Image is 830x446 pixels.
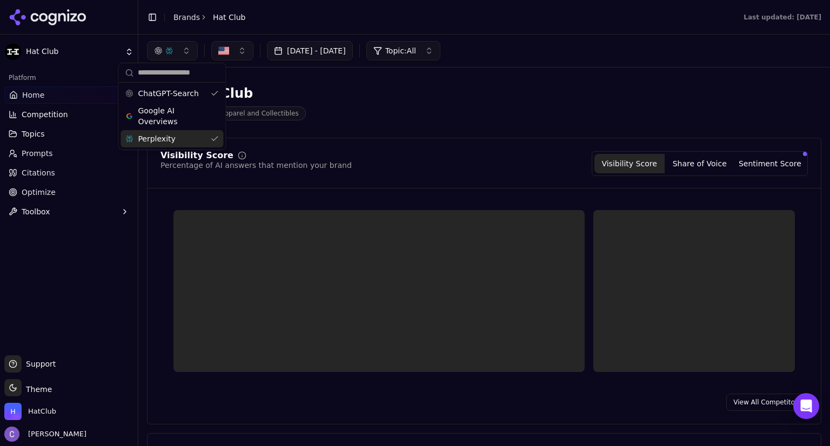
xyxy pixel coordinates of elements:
a: Optimize [4,184,133,201]
img: US [218,45,229,56]
div: Last updated: [DATE] [744,13,821,22]
span: HatClub [28,407,56,416]
img: HatClub [4,403,22,420]
span: Citations [22,167,55,178]
span: Perplexity [138,133,175,144]
div: Suggestions [118,83,225,150]
span: Prompts [22,148,53,159]
a: Brands [173,13,200,22]
button: Competition [4,106,133,123]
button: Toolbox [4,203,133,220]
img: Hat Club [4,43,22,60]
span: Hat Club [213,12,245,23]
span: Support [22,359,56,369]
a: Home [4,86,133,104]
a: Prompts [4,145,133,162]
span: Hat Club [26,47,121,57]
div: Open Intercom Messenger [793,393,819,419]
span: Home [22,90,44,100]
span: Google AI Overviews [138,105,206,127]
span: Topic: All [385,45,416,56]
button: Visibility Score [594,154,665,173]
img: Chris Hayes [4,427,19,442]
button: Topics [4,125,133,143]
div: Percentage of AI answers that mention your brand [160,160,352,171]
span: Optimize [22,187,56,198]
span: [PERSON_NAME] [24,429,86,439]
a: Citations [4,164,133,181]
span: Toolbox [22,206,50,217]
a: View All Competitors [726,394,808,411]
button: [DATE] - [DATE] [267,41,353,60]
nav: breadcrumb [173,12,245,23]
span: Theme [22,385,52,394]
div: Platform [4,69,133,86]
div: Visibility Score [160,151,233,160]
span: Competition [22,109,68,120]
span: Topics [22,129,45,139]
span: ChatGPT-Search [138,88,198,99]
button: Open organization switcher [4,403,56,420]
span: Sports Apparel and Collectibles [190,106,306,120]
button: Open user button [4,427,86,442]
button: Sentiment Score [735,154,805,173]
div: Hat Club [190,85,306,102]
button: Share of Voice [665,154,735,173]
